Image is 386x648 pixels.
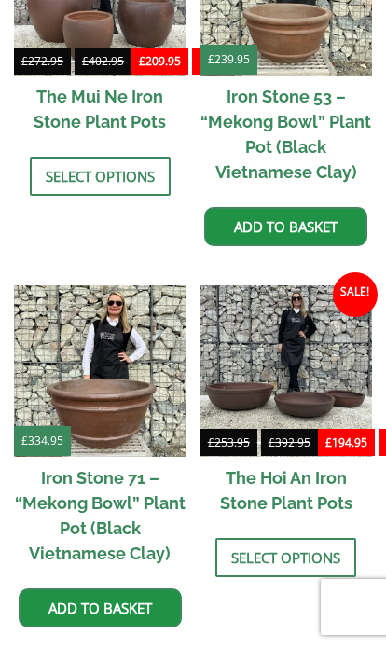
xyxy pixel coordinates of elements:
h2: The Mui Ne Iron Stone Plant Pots [14,76,186,143]
a: Add to basket: “Iron Stone 71 - "Mekong Bowl" Plant Pot (Black Vietnamese Clay)” [19,588,182,627]
a: Sale! £253.95-£392.95 £194.95-£274.95 The Hoi An Iron Stone Plant Pots [200,285,372,524]
bdi: 194.95 [325,434,367,450]
span: £ [208,434,214,450]
a: Select options for “The Mui Ne Iron Stone Plant Pots” [30,157,171,196]
ins: - [131,50,249,76]
img: Iron Stone 71 - "Mekong Bowl" Plant Pot (Black Vietnamese Clay) [14,285,186,457]
span: £ [21,53,28,69]
bdi: 272.95 [21,53,63,69]
bdi: 209.95 [139,53,181,69]
span: £ [139,53,145,69]
span: £ [269,434,275,450]
img: The Hoi An Iron Stone Plant Pots [200,285,372,457]
bdi: 239.95 [208,51,250,67]
bdi: 402.95 [82,53,124,69]
span: £ [325,434,332,450]
a: Add to basket: “Iron Stone 53 - "Mekong Bowl" Plant Pot (Black Vietnamese Clay)” [204,207,367,246]
h2: Iron Stone 71 – “Mekong Bowl” Plant Pot (Black Vietnamese Clay) [14,457,186,574]
a: £334.95 Iron Stone 71 – “Mekong Bowl” Plant Pot (Black Vietnamese Clay) [14,285,186,574]
span: Sale! [333,272,378,317]
bdi: 334.95 [21,433,63,448]
del: - [200,432,318,457]
bdi: 253.95 [208,434,250,450]
span: £ [82,53,89,69]
h2: The Hoi An Iron Stone Plant Pots [200,457,372,524]
span: £ [208,51,214,67]
span: £ [21,433,28,448]
h2: Iron Stone 53 – “Mekong Bowl” Plant Pot (Black Vietnamese Clay) [200,76,372,193]
a: Select options for “The Hoi An Iron Stone Plant Pots” [215,538,356,577]
bdi: 392.95 [269,434,310,450]
del: - [14,50,131,76]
